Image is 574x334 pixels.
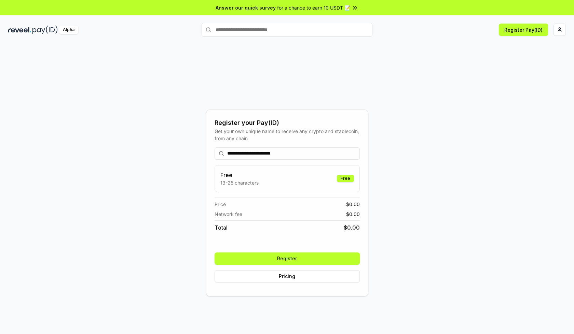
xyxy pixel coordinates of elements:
button: Register [215,252,360,265]
span: Total [215,223,228,232]
button: Register Pay(ID) [499,24,548,36]
span: $ 0.00 [346,201,360,208]
img: reveel_dark [8,26,31,34]
span: Price [215,201,226,208]
button: Pricing [215,270,360,282]
span: $ 0.00 [346,210,360,218]
div: Register your Pay(ID) [215,118,360,128]
div: Get your own unique name to receive any crypto and stablecoin, from any chain [215,128,360,142]
p: 13-25 characters [220,179,259,186]
span: Network fee [215,210,242,218]
span: for a chance to earn 10 USDT 📝 [277,4,350,11]
img: pay_id [32,26,58,34]
h3: Free [220,171,259,179]
span: Answer our quick survey [216,4,276,11]
span: $ 0.00 [344,223,360,232]
div: Alpha [59,26,78,34]
div: Free [337,175,354,182]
